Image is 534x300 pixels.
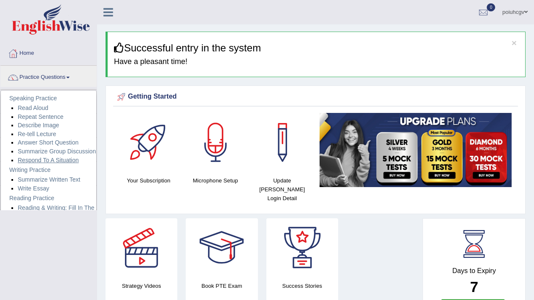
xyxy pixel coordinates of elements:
b: 7 [470,279,478,295]
a: Writing Practice [1,164,96,175]
a: Practice Questions [0,66,97,87]
img: small5.jpg [320,113,512,187]
a: Re-tell Lecture [18,131,56,137]
a: Summarize Group Discussion [18,148,96,155]
a: Respond To A Situation [18,157,79,163]
a: Reading Practice [1,193,96,204]
span: 0 [487,3,495,11]
button: × [512,38,517,47]
a: Summarize Written Text [18,176,80,183]
a: Home [0,42,97,63]
h4: Success Stories [266,281,338,290]
a: Tests [0,90,97,111]
h3: Successful entry in the system [114,43,519,54]
a: Answer Short Question [18,139,79,146]
a: Reading & Writing: Fill In The Blanks [18,204,95,220]
h4: Strategy Videos [106,281,177,290]
a: Describe Image [18,122,59,129]
h4: Microphone Setup [186,176,244,185]
h4: Have a pleasant time! [114,58,519,66]
a: Read Aloud [18,104,48,111]
h4: Update [PERSON_NAME] Login Detail [253,176,311,203]
div: Getting Started [115,91,516,103]
a: Repeat Sentence [18,113,63,120]
h4: Book PTE Exam [186,281,258,290]
h4: Your Subscription [119,176,178,185]
a: Write Essay [18,185,49,192]
h4: Days to Expiry [432,267,516,275]
a: Speaking Practice [1,93,96,104]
